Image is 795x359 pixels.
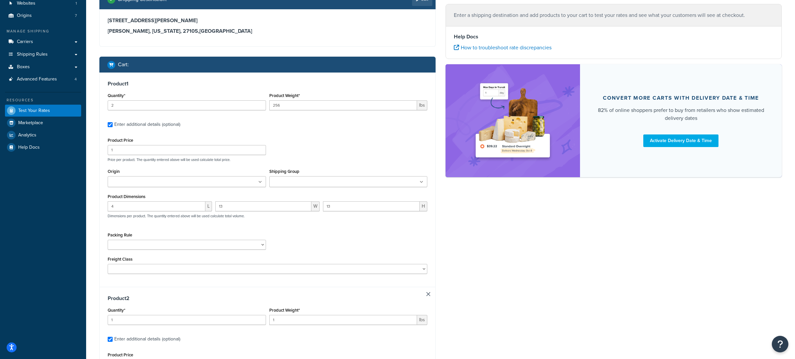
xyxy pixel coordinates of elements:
img: feature-image-ddt-36eae7f7280da8017bfb280eaccd9c446f90b1fe08728e4019434db127062ab4.png [471,74,554,167]
span: L [205,201,212,211]
a: Help Docs [5,141,81,153]
span: Carriers [17,39,33,45]
input: 0.00 [269,100,417,110]
label: Product Weight* [269,93,300,98]
input: Enter additional details (optional) [108,122,113,127]
input: 0 [108,100,266,110]
label: Origin [108,169,120,174]
label: Product Dimensions [108,194,145,199]
span: 4 [75,77,77,82]
span: Advanced Features [17,77,57,82]
label: Quantity* [108,93,125,98]
label: Product Weight* [269,308,300,313]
a: Marketplace [5,117,81,129]
input: Enter additional details (optional) [108,337,113,342]
span: Analytics [18,132,36,138]
p: Dimensions per product. The quantity entered above will be used calculate total volume. [106,214,245,218]
span: H [420,201,427,211]
a: Test Your Rates [5,105,81,117]
span: Boxes [17,64,30,70]
label: Product Price [108,138,133,143]
a: Advanced Features4 [5,73,81,85]
span: W [311,201,320,211]
button: Open Resource Center [772,336,788,352]
label: Product Price [108,352,133,357]
li: Origins [5,10,81,22]
a: Remove Item [426,292,430,296]
span: 1 [76,1,77,6]
div: Convert more carts with delivery date & time [603,95,759,101]
input: 0.00 [269,315,417,325]
input: 0 [108,315,266,325]
div: Enter additional details (optional) [114,120,180,129]
a: Carriers [5,36,81,48]
li: Advanced Features [5,73,81,85]
span: Marketplace [18,120,43,126]
h3: Product 2 [108,295,427,302]
a: Boxes [5,61,81,73]
span: Shipping Rules [17,52,48,57]
p: Price per product. The quantity entered above will be used calculate total price. [106,157,429,162]
span: Test Your Rates [18,108,50,114]
label: Freight Class [108,257,132,262]
label: Quantity* [108,308,125,313]
span: lbs [417,315,427,325]
span: Origins [17,13,32,19]
p: Enter a shipping destination and add products to your cart to test your rates and see what your c... [454,11,773,20]
h2: Cart : [118,62,129,68]
label: Shipping Group [269,169,299,174]
div: Manage Shipping [5,28,81,34]
a: Analytics [5,129,81,141]
span: Help Docs [18,145,40,150]
h3: [PERSON_NAME], [US_STATE], 27105 , [GEOGRAPHIC_DATA] [108,28,427,34]
label: Packing Rule [108,232,132,237]
a: Origins7 [5,10,81,22]
h3: [STREET_ADDRESS][PERSON_NAME] [108,17,427,24]
div: 82% of online shoppers prefer to buy from retailers who show estimated delivery dates [596,106,766,122]
h4: Help Docs [454,33,773,41]
span: Websites [17,1,35,6]
a: Activate Delivery Date & Time [643,134,718,147]
span: 7 [75,13,77,19]
div: Enter additional details (optional) [114,334,180,344]
a: How to troubleshoot rate discrepancies [454,44,552,51]
span: lbs [417,100,427,110]
h3: Product 1 [108,80,427,87]
a: Shipping Rules [5,48,81,61]
div: Resources [5,97,81,103]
